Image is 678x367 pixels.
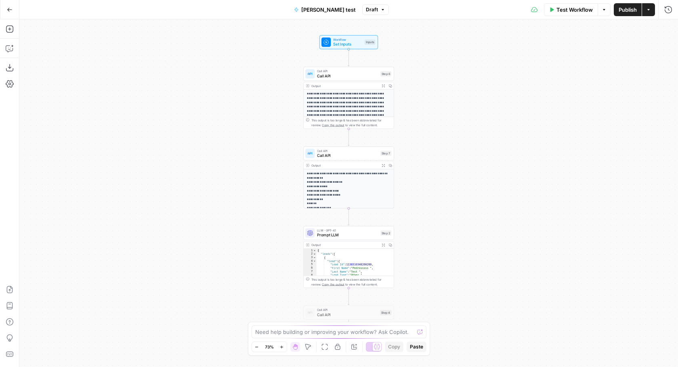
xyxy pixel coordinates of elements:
[311,243,378,248] div: Output
[317,148,378,153] span: Call API
[317,69,378,74] span: Call API
[322,123,344,127] span: Copy the output
[348,288,349,305] g: Edge from step_2 to step_4
[303,35,394,49] div: WorkflowSet InputsInputs
[333,37,362,42] span: Workflow
[333,41,362,47] span: Set Inputs
[365,40,376,45] div: Inputs
[317,73,378,79] span: Call API
[317,152,378,158] span: Call API
[304,249,317,252] div: 1
[380,230,392,236] div: Step 2
[410,343,423,350] span: Paste
[313,259,316,263] span: Toggle code folding, rows 4 through 33
[317,228,378,233] span: LLM · GPT-4.1
[311,163,378,168] div: Output
[311,118,392,127] div: This output is too large & has been abbreviated for review. to view the full content.
[317,308,378,313] span: Call API
[380,71,392,76] div: Step 6
[304,270,317,273] div: 7
[311,83,378,88] div: Output
[619,6,637,14] span: Publish
[614,3,642,16] button: Publish
[317,312,378,318] span: Call API
[303,226,394,288] div: LLM · GPT-4.1Prompt LLMStep 2Output{ "leads":[ { "lead":{ "Lead Id":1138310348260260, "First Name...
[313,249,316,252] span: Toggle code folding, rows 1 through 36
[366,6,378,13] span: Draft
[322,282,344,286] span: Copy the output
[301,6,356,14] span: [PERSON_NAME] test
[304,259,317,263] div: 4
[544,3,598,16] button: Test Workflow
[313,256,316,259] span: Toggle code folding, rows 3 through 34
[388,343,400,350] span: Copy
[348,49,349,66] g: Edge from start to step_6
[362,4,389,15] button: Draft
[304,252,317,256] div: 2
[380,310,391,315] div: Step 4
[380,151,392,156] div: Step 7
[311,277,392,286] div: This output is too large & has been abbreviated for review. to view the full content.
[304,266,317,270] div: 6
[556,6,593,14] span: Test Workflow
[348,129,349,146] g: Edge from step_6 to step_7
[407,342,426,352] button: Paste
[348,209,349,225] g: Edge from step_7 to step_2
[313,252,316,256] span: Toggle code folding, rows 2 through 35
[317,232,378,238] span: Prompt LLM
[289,3,361,16] button: [PERSON_NAME] test
[385,342,403,352] button: Copy
[304,256,317,259] div: 3
[304,263,317,267] div: 5
[265,344,274,350] span: 73%
[304,273,317,277] div: 8
[303,306,394,320] div: Call APICall APIStep 4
